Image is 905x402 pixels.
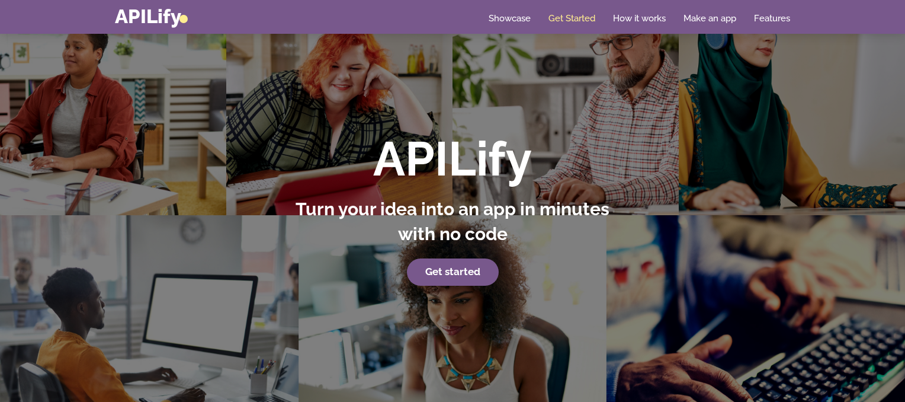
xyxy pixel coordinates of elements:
[683,12,736,24] a: Make an app
[754,12,790,24] a: Features
[425,266,480,277] strong: Get started
[548,12,595,24] a: Get Started
[407,259,499,286] a: Get started
[296,199,609,244] strong: Turn your idea into an app in minutes with no code
[373,131,532,187] strong: APILify
[115,5,188,28] a: APILify
[613,12,666,24] a: How it works
[489,12,531,24] a: Showcase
